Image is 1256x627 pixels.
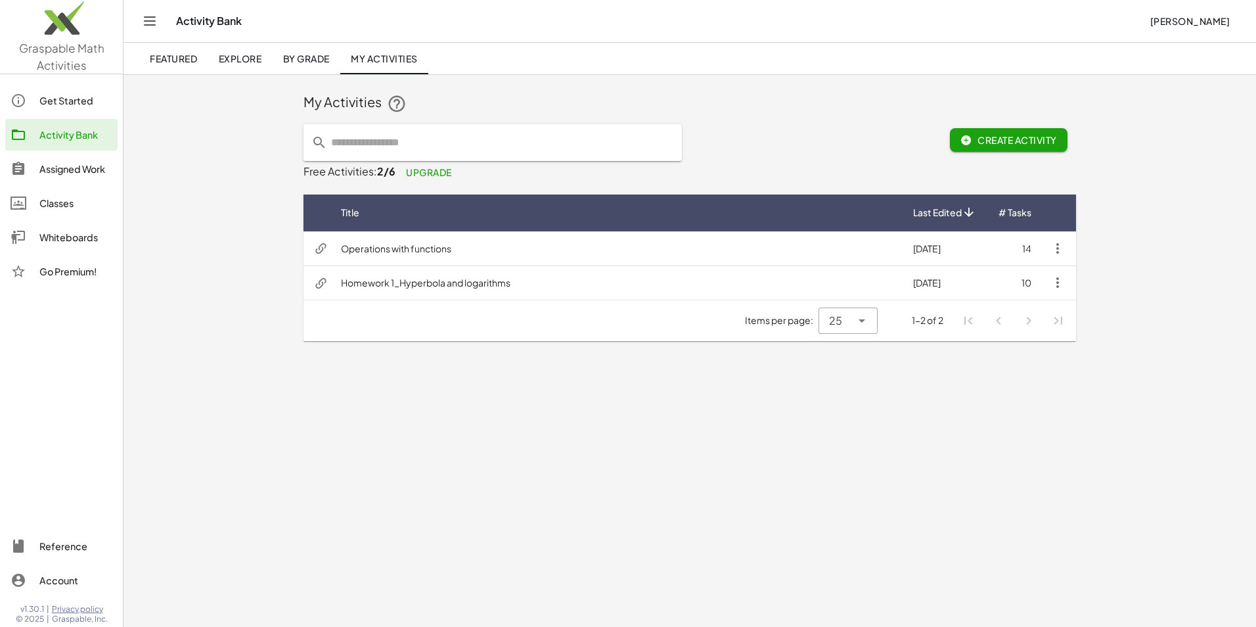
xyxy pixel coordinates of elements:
[341,206,359,220] span: Title
[39,538,112,554] div: Reference
[829,313,842,329] span: 25
[5,85,118,116] a: Get Started
[5,187,118,219] a: Classes
[39,264,112,279] div: Go Premium!
[39,127,112,143] div: Activity Bank
[954,306,1073,336] nav: Pagination Navigation
[303,161,1076,184] p: Free Activities:
[39,195,112,211] div: Classes
[330,231,903,266] td: Operations with functions
[52,614,108,624] span: Graspable, Inc.
[150,53,197,64] span: Featured
[395,160,462,184] a: Upgrade
[406,166,452,178] span: Upgrade
[5,530,118,562] a: Reference
[5,153,118,185] a: Assigned Work
[5,221,118,253] a: Whiteboards
[20,604,44,615] span: v1.30.1
[282,53,329,64] span: By Grade
[5,119,118,151] a: Activity Bank
[912,313,943,327] div: 1-2 of 2
[39,161,112,177] div: Assigned Work
[913,206,962,220] span: Last Edited
[139,11,160,32] button: Toggle navigation
[1150,15,1230,27] span: [PERSON_NAME]
[745,313,819,327] span: Items per page:
[377,164,395,178] span: 2/6
[39,229,112,245] div: Whiteboards
[903,231,987,266] td: [DATE]
[960,134,1057,146] span: Create Activity
[39,93,112,108] div: Get Started
[39,572,112,588] div: Account
[998,206,1031,220] span: # Tasks
[950,128,1067,152] button: Create Activity
[47,614,49,624] span: |
[19,41,104,72] span: Graspable Math Activities
[1139,9,1240,33] button: [PERSON_NAME]
[903,266,987,300] td: [DATE]
[47,604,49,615] span: |
[5,565,118,596] a: Account
[987,231,1042,266] td: 14
[351,53,418,64] span: My Activities
[218,53,261,64] span: Explore
[330,266,903,300] td: Homework 1_Hyperbola and logarithms
[303,93,1076,114] div: My Activities
[987,266,1042,300] td: 10
[16,614,44,624] span: © 2025
[311,135,327,151] i: prepended action
[52,604,108,615] a: Privacy policy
